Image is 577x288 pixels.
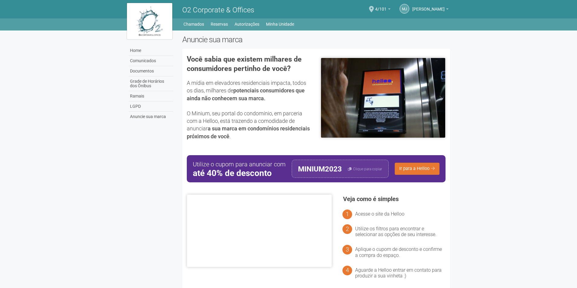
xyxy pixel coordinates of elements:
[182,6,254,14] span: O2 Corporate & Offices
[128,46,173,56] a: Home
[348,160,382,178] button: Clique para copiar
[211,20,228,28] a: Reservas
[128,66,173,76] a: Documentos
[182,35,450,44] h2: Anuncie sua marca
[193,169,286,178] strong: até 40% de desconto
[187,79,312,140] p: A mídia em elevadores residenciais impacta, todos os dias, milhares de O Minium, seu portal do co...
[187,87,305,101] strong: potenciais consumidores que ainda não conhecem sua marca.
[128,56,173,66] a: Comunicados
[187,125,310,139] strong: a sua marca em condomínios residenciais próximos de você
[193,160,286,178] div: Utilize o cupom para anunciar com
[355,246,446,258] li: Aplique o cupom de desconto e confirme a compra do espaço.
[187,55,312,73] h3: Você sabia que existem milhares de consumidores pertinho de você?
[412,1,445,11] span: Marcelle Junqueiro
[183,20,204,28] a: Chamados
[128,112,173,122] a: Anuncie sua marca
[343,196,446,202] h3: Veja como é simples
[235,20,259,28] a: Autorizações
[321,58,446,138] img: helloo-1.jpeg
[355,226,446,237] li: Utilize os filtros para encontrar e selecionar as opções de seu interesse.
[128,101,173,112] a: LGPD
[375,8,391,12] a: 4/101
[355,267,446,279] li: Aguarde a Helloo entrar em contato para produzir a sua vinheta :)
[395,163,439,175] a: Ir para a Helloo
[412,8,449,12] a: [PERSON_NAME]
[127,3,172,39] img: logo.jpg
[375,1,387,11] span: 4/101
[266,20,294,28] a: Minha Unidade
[400,4,409,14] a: MJ
[355,211,446,217] li: Acesse o site da Helloo
[128,91,173,101] a: Ramais
[128,76,173,91] a: Grade de Horários dos Ônibus
[298,160,342,178] div: MINIUM2023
